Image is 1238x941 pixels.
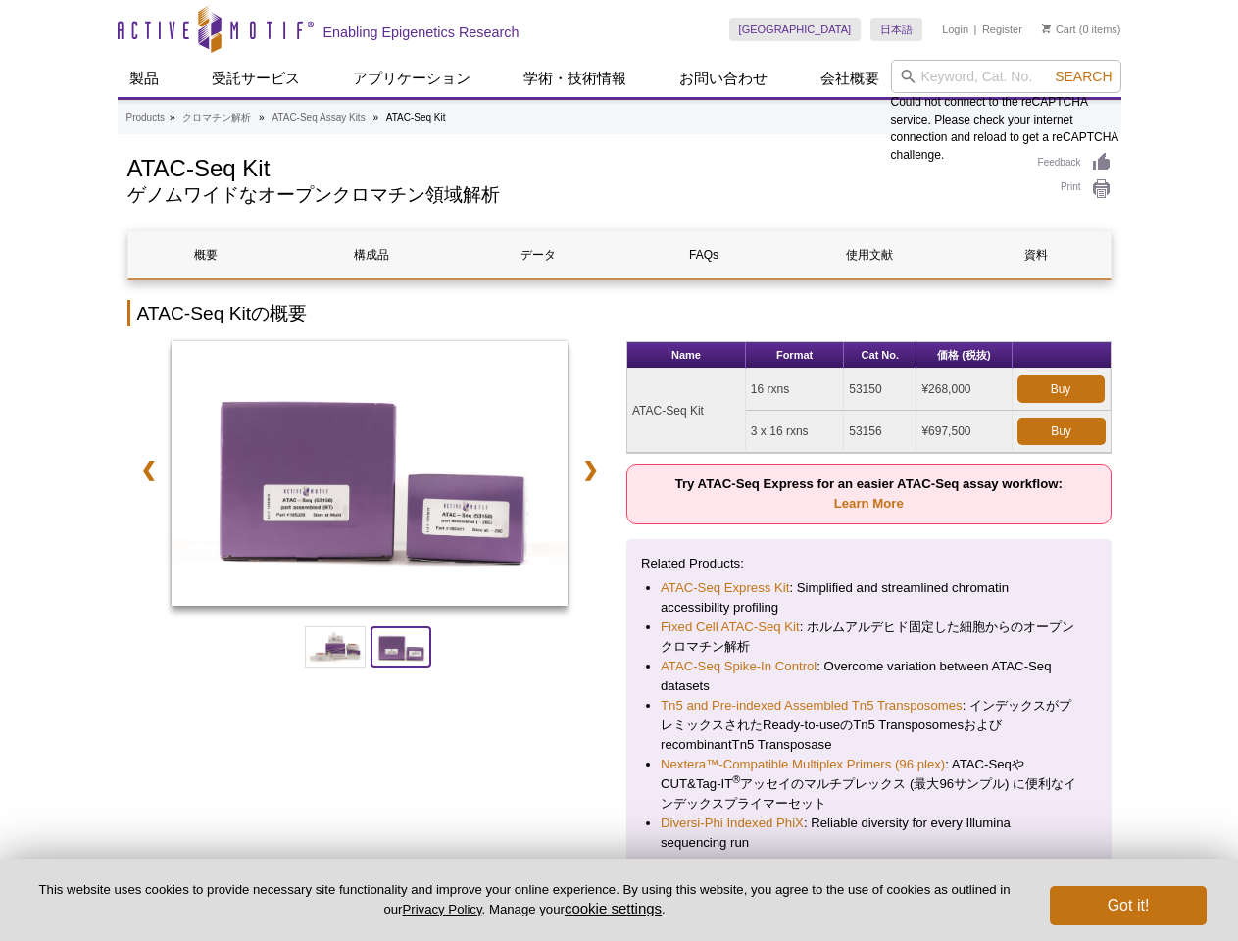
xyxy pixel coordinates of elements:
a: Login [942,23,968,36]
div: Could not connect to the reCAPTCHA service. Please check your internet connection and reload to g... [891,60,1121,164]
td: ATAC-Seq Kit [627,369,746,453]
a: 会社概要 [809,60,891,97]
a: Fixed Cell ATAC-Seq Kit [661,618,800,637]
h2: ゲノムワイドなオープンクロマチン領域解析 [127,186,1018,204]
a: Print [1038,178,1112,200]
a: Diversi-Phi Indexed PhiX [661,814,804,833]
td: 16 rxns [746,369,844,411]
a: 製品 [118,60,171,97]
a: 受託サービス [200,60,312,97]
th: Name [627,342,746,369]
button: Search [1049,68,1117,85]
a: Tn5 and Pre-indexed Assembled Tn5 Transposomes [661,696,963,716]
a: Products [126,109,165,126]
a: 構成品 [294,231,450,278]
a: ATAC-Seq Spike-In Control [661,657,817,676]
img: ATAC-Seq Kit [172,341,569,606]
li: » [170,112,175,123]
a: アプリケーション [341,60,482,97]
a: ATAC-Seq Kit [172,341,569,612]
li: : ATAC-SeqやCUT&Tag-IT アッセイのマルチプレックス (最大96サンプル) に便利なインデックスプライマーセット [661,755,1077,814]
th: Cat No. [844,342,916,369]
a: 概要 [128,231,284,278]
a: Buy [1017,375,1105,403]
a: 学術・技術情報 [512,60,638,97]
p: This website uses cookies to provide necessary site functionality and improve your online experie... [31,881,1017,918]
li: : インデックスがプレミックスされたReady-to-useのTn5 TransposomesおよびrecombinantTn5 Transposase [661,696,1077,755]
th: 価格 (税抜) [916,342,1012,369]
button: cookie settings [565,900,662,916]
h2: ATAC-Seq Kitの概要 [127,300,1112,326]
li: ATAC-Seq Kit [386,112,446,123]
li: : Simplified and streamlined chromatin accessibility profiling [661,578,1077,618]
strong: Try ATAC-Seq Express for an easier ATAC-Seq assay workflow: [675,476,1063,511]
a: 使用文献 [792,231,948,278]
li: : ホルムアルデヒド固定した細胞からのオープンクロマチン解析 [661,618,1077,657]
a: 日本語 [870,18,922,41]
a: Learn More [834,496,904,511]
sup: ® [732,773,740,785]
h1: ATAC-Seq Kit [127,152,1018,181]
li: » [372,112,378,123]
a: [GEOGRAPHIC_DATA] [729,18,862,41]
td: 3 x 16 rxns [746,411,844,453]
li: | [974,18,977,41]
span: Search [1055,69,1112,84]
a: Nextera™-Compatible Multiplex Primers (96 plex) [661,755,945,774]
td: ¥697,500 [916,411,1012,453]
a: データ [460,231,616,278]
a: ATAC-Seq Express Kit [661,578,789,598]
img: Your Cart [1042,24,1051,33]
li: : Overcome variation between ATAC-Seq datasets [661,657,1077,696]
h2: Enabling Epigenetics Research [323,24,520,41]
a: クロマチン解析 [182,109,251,126]
li: » [259,112,265,123]
td: 53156 [844,411,916,453]
a: Buy [1017,418,1106,445]
a: Cart [1042,23,1076,36]
p: Related Products: [641,554,1097,573]
li: : Reliable diversity for every Illumina sequencing run [661,814,1077,853]
a: ATAC-Seq Assay Kits [272,109,365,126]
a: FAQs [625,231,781,278]
a: お問い合わせ [668,60,779,97]
button: Got it! [1050,886,1207,925]
a: 資料 [958,231,1114,278]
a: Register [982,23,1022,36]
a: ❯ [569,447,612,492]
th: Format [746,342,844,369]
a: Privacy Policy [402,902,481,916]
input: Keyword, Cat. No. [891,60,1121,93]
a: ❮ [127,447,170,492]
li: (0 items) [1042,18,1121,41]
td: ¥268,000 [916,369,1012,411]
td: 53150 [844,369,916,411]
